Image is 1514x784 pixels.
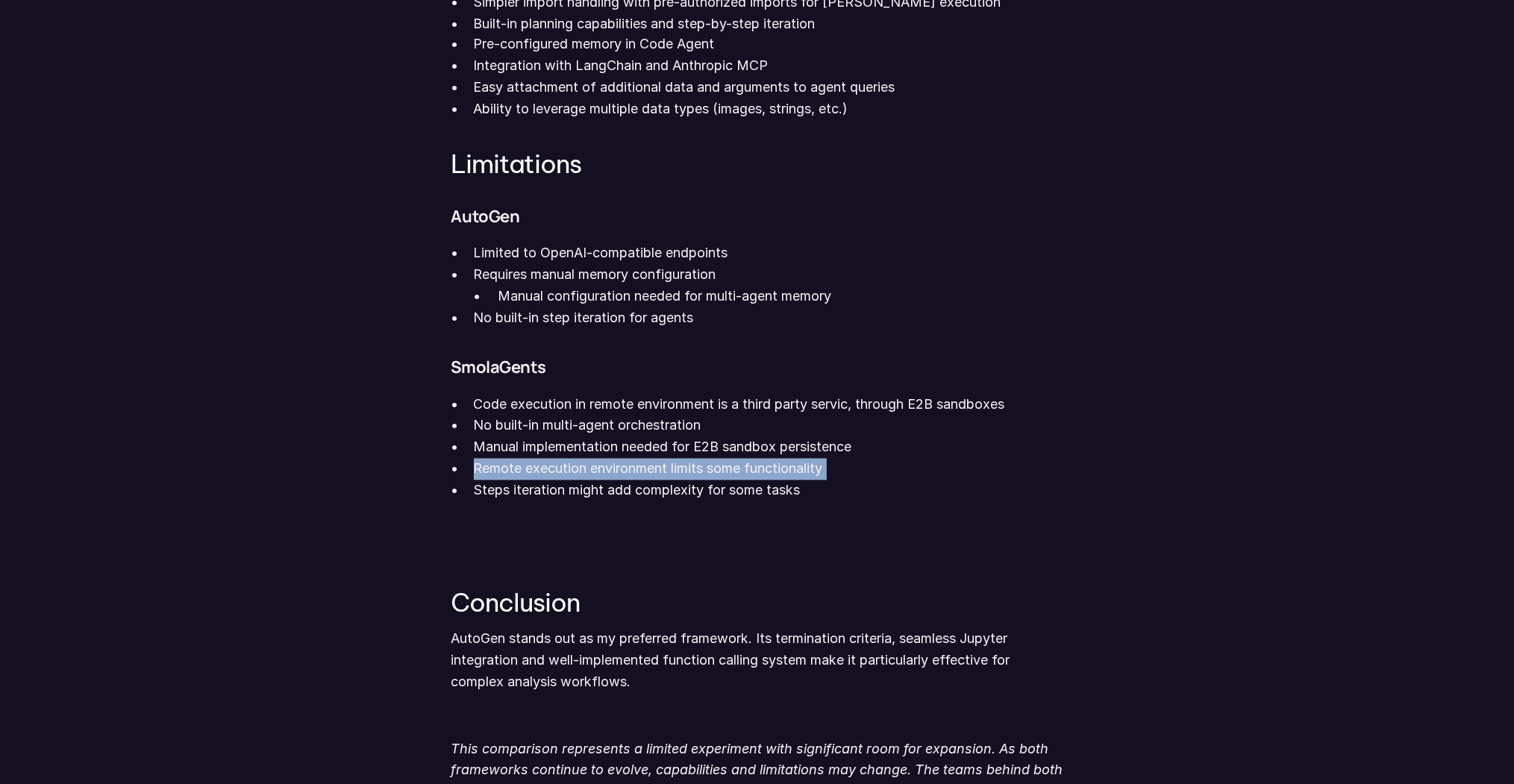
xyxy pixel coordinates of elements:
p: Manual configuration needed for multi-agent memory [498,286,1063,308]
p: Code execution in remote environment is a third party servic, through E2B sandboxes [474,395,1063,416]
h4: SmolaGents [451,359,1063,377]
p: Ability to leverage multiple data types (images, strings, etc.) [474,99,1063,121]
p: AutoGen stands out as my preferred framework. Its termination criteria, seamless Jupyter integrat... [451,629,1063,693]
h3: Conclusion [451,589,1063,617]
p: Integration with LangChain and Anthropic MCP [474,56,1063,78]
p: Requires manual memory configuration [474,265,1063,286]
h4: AutoGen [451,208,1063,226]
p: Steps iteration might add complexity for some tasks [474,480,1063,502]
p: No built-in step iteration for agents [474,308,1063,330]
p: No built-in multi-agent orchestration [474,415,1063,437]
h3: Limitations [451,151,1063,178]
p: Manual implementation needed for E2B sandbox persistence [474,437,1063,459]
p: Easy attachment of additional data and arguments to agent queries [474,78,1063,99]
p: Built-in planning capabilities and step-by-step iteration [474,13,1063,35]
p: Pre-configured memory in Code Agent [474,34,1063,56]
p: Limited to OpenAI-compatible endpoints [474,243,1063,265]
p: Remote execution environment limits some functionality [474,459,1063,480]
